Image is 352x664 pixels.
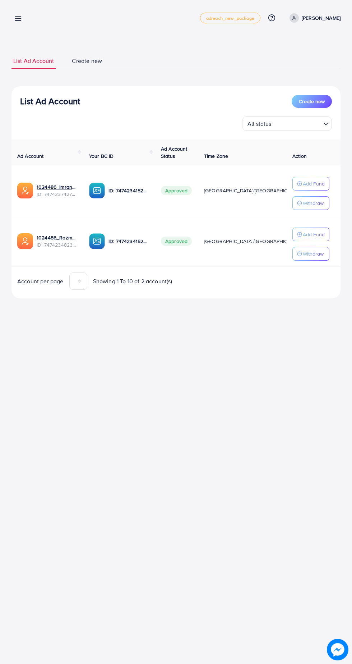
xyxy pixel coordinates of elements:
[161,237,192,246] span: Approved
[327,639,348,660] img: image
[37,234,78,249] div: <span class='underline'>1024486_Razman_1740230915595</span></br>7474234823184416769
[206,16,254,20] span: adreach_new_package
[161,186,192,195] span: Approved
[37,183,78,198] div: <span class='underline'>1024486_Imran_1740231528988</span></br>7474237427478233089
[17,183,33,198] img: ic-ads-acc.e4c84228.svg
[13,57,54,65] span: List Ad Account
[303,230,325,239] p: Add Fund
[246,119,273,129] span: All status
[161,145,187,160] span: Ad Account Status
[17,152,44,160] span: Ad Account
[204,187,304,194] span: [GEOGRAPHIC_DATA]/[GEOGRAPHIC_DATA]
[274,117,320,129] input: Search for option
[292,196,329,210] button: Withdraw
[204,152,228,160] span: Time Zone
[302,14,341,22] p: [PERSON_NAME]
[200,13,260,23] a: adreach_new_package
[303,199,324,207] p: Withdraw
[292,177,329,191] button: Add Fund
[93,277,172,285] span: Showing 1 To 10 of 2 account(s)
[37,234,78,241] a: 1024486_Razman_1740230915595
[89,233,105,249] img: ic-ba-acc.ded83a64.svg
[292,95,332,108] button: Create new
[37,191,78,198] span: ID: 7474237427478233089
[37,183,78,191] a: 1024486_Imran_1740231528988
[287,13,341,23] a: [PERSON_NAME]
[204,238,304,245] span: [GEOGRAPHIC_DATA]/[GEOGRAPHIC_DATA]
[17,277,64,285] span: Account per page
[292,228,329,241] button: Add Fund
[303,179,325,188] p: Add Fund
[17,233,33,249] img: ic-ads-acc.e4c84228.svg
[108,237,149,246] p: ID: 7474234152863678481
[89,183,105,198] img: ic-ba-acc.ded83a64.svg
[20,96,80,106] h3: List Ad Account
[242,116,332,131] div: Search for option
[108,186,149,195] p: ID: 7474234152863678481
[72,57,102,65] span: Create new
[303,249,324,258] p: Withdraw
[299,98,325,105] span: Create new
[37,241,78,248] span: ID: 7474234823184416769
[292,152,307,160] span: Action
[89,152,114,160] span: Your BC ID
[292,247,329,261] button: Withdraw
